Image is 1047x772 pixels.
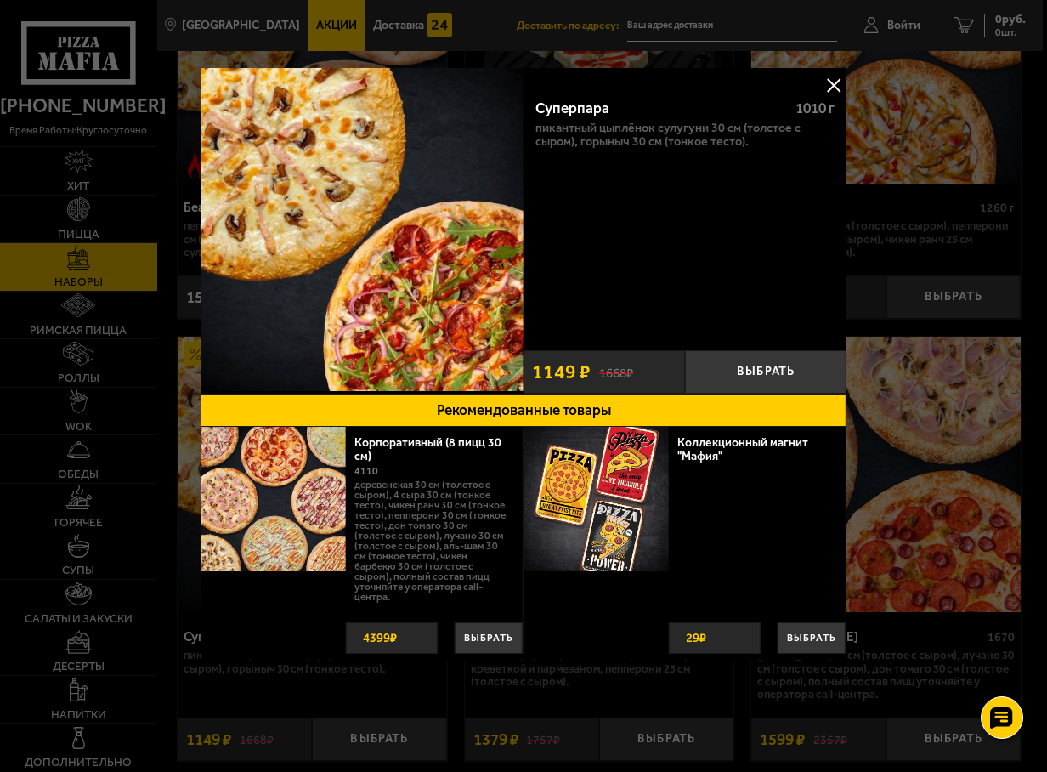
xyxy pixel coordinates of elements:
[201,68,523,391] img: Суперпара
[354,435,501,463] a: Корпоративный (8 пицц 30 см)
[778,622,846,654] button: Выбрать
[685,350,846,394] button: Выбрать
[354,465,378,477] span: 4110
[354,480,510,602] p: Деревенская 30 см (толстое с сыром), 4 сыра 30 см (тонкое тесто), Чикен Ранч 30 см (тонкое тесто)...
[677,435,808,463] a: Коллекционный магнит "Мафия"
[359,623,401,653] strong: 4399 ₽
[535,122,834,148] p: Пикантный цыплёнок сулугуни 30 см (толстое с сыром), Горыныч 30 см (тонкое тесто).
[455,622,523,654] button: Выбрать
[599,364,633,380] s: 1668 ₽
[201,394,846,427] button: Рекомендованные товары
[682,623,710,653] strong: 29 ₽
[795,99,835,116] span: 1010 г
[532,362,591,382] span: 1149 ₽
[535,99,781,117] div: Суперпара
[201,68,523,394] a: Суперпара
